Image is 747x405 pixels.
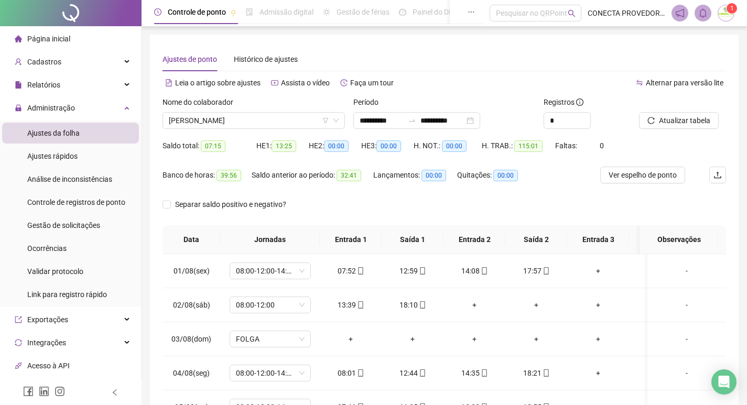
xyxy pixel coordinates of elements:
div: H. NOT.: [414,140,482,152]
span: 03/08(dom) [171,335,211,343]
span: swap [636,79,643,86]
span: dashboard [399,8,406,16]
span: Cadastros [27,58,61,66]
span: file-done [246,8,253,16]
span: Ajustes rápidos [27,152,78,160]
span: Admissão digital [259,8,313,16]
span: 00:00 [442,140,467,152]
span: Atualizar tabela [659,115,710,126]
span: file-text [165,79,172,86]
span: 01/08(sex) [174,267,210,275]
span: 02/08(sáb) [173,301,210,309]
span: to [408,116,416,125]
span: home [15,35,22,42]
div: Saldo total: [163,140,256,152]
div: + [637,299,683,311]
span: pushpin [230,9,236,16]
span: mobile [418,301,426,309]
span: mobile [356,301,364,309]
span: 13:25 [272,140,296,152]
span: filter [322,117,329,124]
span: Assista o vídeo [281,79,330,87]
span: 0 [600,141,604,150]
span: reload [647,117,655,124]
span: Leia o artigo sobre ajustes [175,79,261,87]
span: Gestão de solicitações [27,221,100,229]
div: Quitações: [457,169,531,181]
div: 08:01 [328,367,373,379]
div: Saldo anterior ao período: [252,169,373,181]
span: facebook [23,386,34,397]
span: Link para registro rápido [27,290,107,299]
div: 14:08 [452,265,497,277]
div: 18:21 [514,367,559,379]
span: Registros [544,96,583,108]
span: Ajustes de ponto [163,55,217,63]
div: 12:59 [390,265,435,277]
span: Administração [27,104,75,112]
th: Saída 2 [505,225,567,254]
span: Alternar para versão lite [646,79,723,87]
span: CONECTA PROVEDOR DE INTERNET LTDA [588,7,665,19]
th: Entrada 1 [320,225,382,254]
span: lock [15,104,22,112]
span: Controle de ponto [168,8,226,16]
span: sync [15,339,22,346]
span: upload [713,171,722,179]
span: export [15,316,22,323]
span: 00:00 [376,140,401,152]
span: FOLGA [236,331,305,347]
span: Página inicial [27,35,70,43]
span: info-circle [576,98,583,106]
span: Histórico de ajustes [234,55,298,63]
div: Banco de horas: [163,169,252,181]
span: mobile [480,267,488,275]
sup: Atualize o seu contato no menu Meus Dados [727,3,737,14]
div: + [576,265,621,277]
span: Relatórios [27,81,60,89]
span: ISMAEL RODRIGUES PEREIRA [169,113,339,128]
span: 32:41 [337,170,361,181]
span: 39:56 [216,170,241,181]
button: Ver espelho de ponto [600,167,685,183]
div: 12:44 [390,367,435,379]
span: 00:00 [493,170,518,181]
th: Entrada 2 [443,225,505,254]
button: Atualizar tabela [639,112,719,129]
div: HE 2: [309,140,361,152]
div: + [576,367,621,379]
span: mobile [542,267,550,275]
label: Período [353,96,385,108]
span: Análise de inconsistências [27,175,112,183]
div: 18:10 [390,299,435,311]
span: mobile [418,369,426,377]
span: 07:15 [201,140,225,152]
span: 08:00-12:00-14:00-18:00 [236,365,305,381]
div: Lançamentos: [373,169,457,181]
span: Ver espelho de ponto [609,169,677,181]
th: Saída 1 [382,225,443,254]
span: Validar protocolo [27,267,83,276]
div: - [656,265,718,277]
th: Jornadas [220,225,320,254]
div: 13:39 [328,299,373,311]
span: Faltas: [555,141,579,150]
span: linkedin [39,386,49,397]
span: 04/08(seg) [173,369,210,377]
span: 08:00-12:00-14:00-18:00 [236,263,305,279]
span: Ocorrências [27,244,67,253]
th: Entrada 3 [567,225,629,254]
span: instagram [55,386,65,397]
span: clock-circle [154,8,161,16]
span: bell [698,8,708,18]
span: Ajustes da folha [27,129,80,137]
div: 14:35 [452,367,497,379]
div: + [637,333,683,345]
span: left [111,389,118,396]
div: + [576,299,621,311]
div: + [514,299,559,311]
div: - [656,367,718,379]
span: mobile [480,369,488,377]
div: - [656,299,718,311]
span: mobile [356,267,364,275]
